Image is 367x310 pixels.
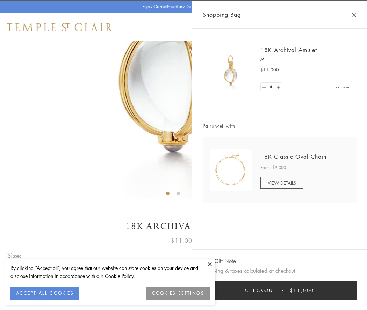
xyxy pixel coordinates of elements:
[10,264,210,280] div: By clicking “Accept all”, you agree that our website can store cookies on your device and disclos...
[275,83,282,91] a: Set quantity to 2
[203,281,357,300] button: Checkout $11,000
[7,23,113,31] img: Temple St. Clair
[260,66,279,73] span: $11,000
[260,164,286,171] span: From: $9,000
[260,56,350,63] p: M
[7,250,22,261] span: Size:
[10,287,79,300] button: ACCEPT ALL COOKIES
[261,83,268,91] a: Set quantity to 0
[260,153,326,161] a: 18K Classic Oval Chain
[290,287,314,294] span: $11,000
[245,287,276,294] span: Checkout
[260,177,303,189] a: VIEW DETAILS
[203,266,357,275] p: Shipping & taxes calculated at checkout
[351,12,357,17] button: Close Shopping Bag
[203,257,236,265] button: Add Gift Note
[203,122,357,130] span: Pairs well with
[268,179,296,186] span: VIEW DETAILS
[210,49,252,91] img: 18K Archival Amulet
[171,236,196,245] span: $11,000
[336,83,350,91] a: Remove
[260,46,317,54] a: 18K Archival Amulet
[142,3,222,10] p: Enjoy Complimentary Delivery & Returns
[210,149,252,191] img: N88865-OV18
[146,287,210,300] button: COOKIES SETTINGS
[7,220,360,232] h1: 18K Archival Amulet
[203,10,241,19] span: Shopping Bag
